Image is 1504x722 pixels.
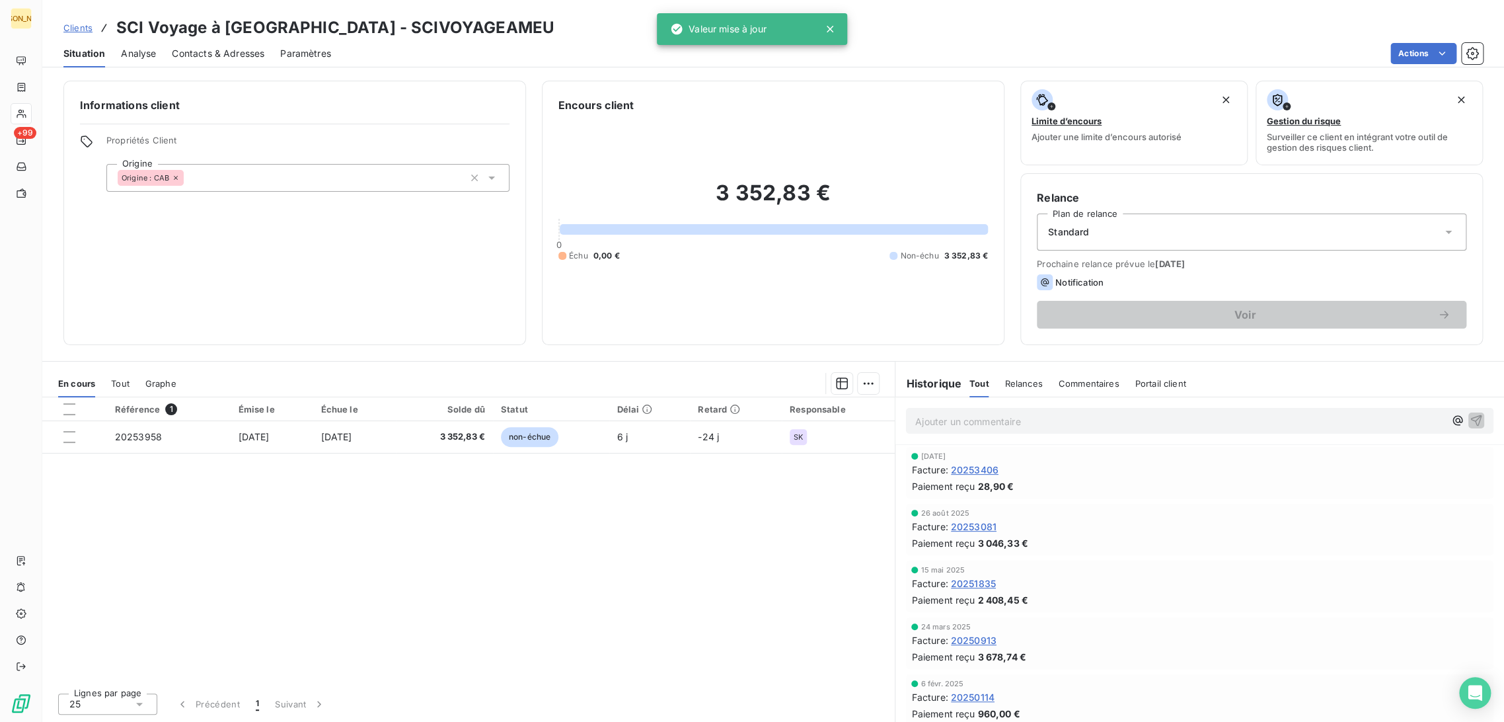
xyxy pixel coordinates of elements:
[115,431,162,442] span: 20253958
[404,404,485,415] div: Solde dû
[911,593,975,607] span: Paiement reçu
[569,250,588,262] span: Échu
[698,431,719,442] span: -24 j
[921,566,965,574] span: 15 mai 2025
[1032,116,1102,126] span: Limite d’encours
[165,403,177,415] span: 1
[168,690,248,718] button: Précédent
[1048,225,1089,239] span: Standard
[977,479,1014,493] span: 28,90 €
[977,707,1020,721] span: 960,00 €
[1037,190,1466,206] h6: Relance
[1020,81,1248,165] button: Limite d’encoursAjouter une limite d’encours autorisé
[1037,259,1466,269] span: Prochaine relance prévue le
[911,520,948,534] span: Facture :
[921,452,946,460] span: [DATE]
[951,577,996,590] span: 20251835
[106,135,509,153] span: Propriétés Client
[63,22,93,33] span: Clients
[184,172,194,184] input: Ajouter une valeur
[116,16,554,40] h3: SCI Voyage à [GEOGRAPHIC_DATA] - SCIVOYAGEAMEU
[239,404,305,415] div: Émise le
[58,378,95,389] span: En cours
[1267,132,1472,153] span: Surveiller ce client en intégrant votre outil de gestion des risques client.
[501,427,558,447] span: non-échue
[1053,309,1437,320] span: Voir
[1155,259,1185,269] span: [DATE]
[911,577,948,590] span: Facture :
[911,633,948,647] span: Facture :
[900,250,938,262] span: Non-échu
[617,431,628,442] span: 6 j
[790,404,887,415] div: Responsable
[121,47,156,60] span: Analyse
[115,403,223,415] div: Référence
[921,623,971,631] span: 24 mars 2025
[1256,81,1483,165] button: Gestion du risqueSurveiller ce client en intégrant votre outil de gestion des risques client.
[911,463,948,477] span: Facture :
[1004,378,1042,389] span: Relances
[63,21,93,34] a: Clients
[14,127,36,139] span: +99
[969,378,989,389] span: Tout
[1390,43,1456,64] button: Actions
[1059,378,1119,389] span: Commentaires
[921,680,963,688] span: 6 févr. 2025
[911,690,948,704] span: Facture :
[111,378,130,389] span: Tout
[556,239,562,250] span: 0
[558,97,634,113] h6: Encours client
[1037,301,1466,329] button: Voir
[944,250,989,262] span: 3 352,83 €
[80,97,509,113] h6: Informations client
[320,404,389,415] div: Échue le
[558,180,988,220] h2: 3 352,83 €
[1267,116,1341,126] span: Gestion du risque
[911,707,975,721] span: Paiement reçu
[951,633,996,647] span: 20250913
[670,17,767,41] div: Valeur mise à jour
[951,690,995,704] span: 20250114
[320,431,352,442] span: [DATE]
[617,404,683,415] div: Délai
[280,47,331,60] span: Paramètres
[951,463,998,477] span: 20253406
[911,479,975,493] span: Paiement reçu
[11,693,32,714] img: Logo LeanPay
[977,536,1028,550] span: 3 046,33 €
[593,250,620,262] span: 0,00 €
[69,698,81,711] span: 25
[1055,277,1104,288] span: Notification
[239,431,270,442] span: [DATE]
[1135,378,1185,389] span: Portail client
[921,509,969,517] span: 26 août 2025
[11,8,32,29] div: [PERSON_NAME]
[63,47,105,60] span: Situation
[404,430,485,444] span: 3 352,83 €
[172,47,264,60] span: Contacts & Adresses
[501,404,601,415] div: Statut
[145,378,176,389] span: Graphe
[267,690,334,718] button: Suivant
[794,433,803,441] span: SK
[122,174,169,182] span: Origine : CAB
[895,376,961,391] h6: Historique
[977,650,1026,664] span: 3 678,74 €
[1459,677,1491,709] div: Open Intercom Messenger
[698,404,774,415] div: Retard
[256,698,259,711] span: 1
[1032,132,1182,142] span: Ajouter une limite d’encours autorisé
[977,593,1028,607] span: 2 408,45 €
[911,650,975,664] span: Paiement reçu
[951,520,996,534] span: 20253081
[911,536,975,550] span: Paiement reçu
[248,690,267,718] button: 1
